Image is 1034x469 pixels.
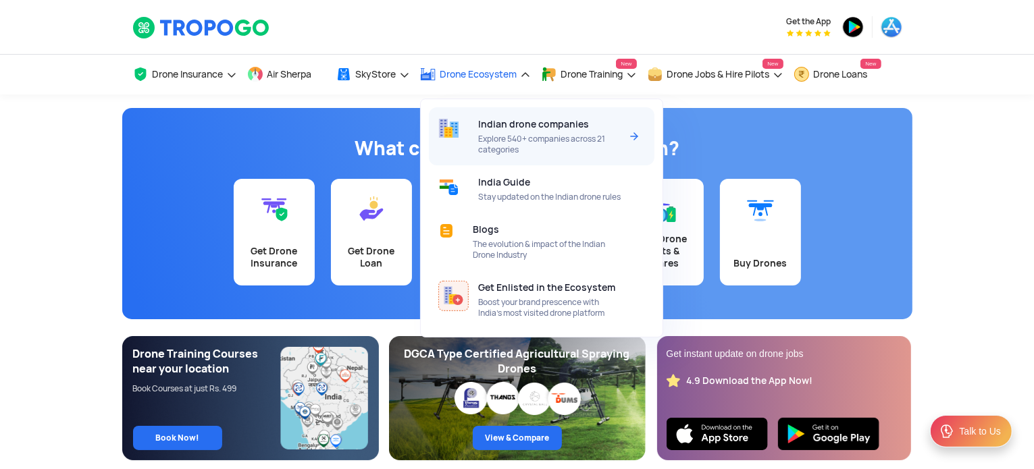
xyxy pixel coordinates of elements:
[842,16,864,38] img: playstore
[132,16,271,39] img: TropoGo Logo
[616,59,636,69] span: New
[787,30,831,36] img: App Raking
[438,175,460,197] img: India Guide
[561,69,623,80] span: Drone Training
[429,107,654,165] a: Indian drone companiesIndian drone companiesExplore 540+ companies across 21 categoriesArrow
[400,347,635,377] div: DGCA Type Certified Agricultural Spraying Drones
[336,55,410,94] a: SkyStore
[787,16,831,27] span: Get the App
[420,55,531,94] a: Drone Ecosystem
[762,59,783,69] span: New
[626,128,642,144] img: Arrow
[339,245,404,269] div: Get Drone Loan
[939,423,955,439] img: ic_Support.svg
[153,69,224,80] span: Drone Insurance
[667,374,680,387] img: star_rating
[438,117,460,139] img: Indian drone companies
[860,59,881,69] span: New
[541,55,637,94] a: Drone TrainingNew
[440,69,517,80] span: Drone Ecosystem
[650,195,677,222] img: Buy Drone Parts & Spares
[429,165,654,213] a: India GuideIndia GuideStay updated on the Indian drone rules
[261,195,288,222] img: Get Drone Insurance
[473,224,499,235] span: Blogs
[667,69,770,80] span: Drone Jobs & Hire Pilots
[778,418,879,450] img: Playstore
[331,179,412,285] a: Get Drone Loan
[132,135,902,162] h1: What can we help you [DATE] with?
[473,239,620,260] span: The evolution & impact of the Indian Drone Industry
[133,347,281,377] div: Drone Training Courses near your location
[667,418,768,450] img: Ios
[247,55,326,94] a: Air Sherpa
[794,55,881,94] a: Drone LoansNew
[960,424,1001,438] div: Talk to Us
[133,426,222,450] a: Book Now!
[478,192,621,202] span: Stay updated on the Indian drone rules
[478,177,530,188] span: India Guide
[429,271,654,329] a: Get Enlisted in the EcosystemGet Enlisted in the EcosystemBoost your brand prescence with India’s...
[234,179,315,285] a: Get Drone Insurance
[358,195,385,222] img: Get Drone Loan
[747,195,774,222] img: Buy Drones
[242,245,307,269] div: Get Drone Insurance
[647,55,783,94] a: Drone Jobs & Hire PilotsNew
[356,69,396,80] span: SkyStore
[267,69,312,80] span: Air Sherpa
[438,223,455,239] img: Blogs
[132,55,237,94] a: Drone Insurance
[429,213,654,271] a: BlogsBlogsThe evolution & impact of the Indian Drone Industry
[728,257,793,269] div: Buy Drones
[133,383,281,394] div: Book Courses at just Rs. 499
[478,134,621,155] span: Explore 540+ companies across 21 categories
[478,119,589,130] span: Indian drone companies
[438,281,469,311] img: Get Enlisted in the Ecosystem
[881,16,902,38] img: appstore
[720,179,801,285] a: Buy Drones
[667,347,902,360] div: Get instant update on drone jobs
[478,297,621,319] span: Boost your brand prescence with India’s most visited drone platform
[631,233,696,269] div: Buy Drone Parts & Spares
[478,282,615,293] span: Get Enlisted in the Ecosystem
[623,179,704,285] a: Buy Drone Parts & Spares
[814,69,868,80] span: Drone Loans
[473,426,562,450] a: View & Compare
[687,375,813,387] div: 4.9 Download the App Now!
